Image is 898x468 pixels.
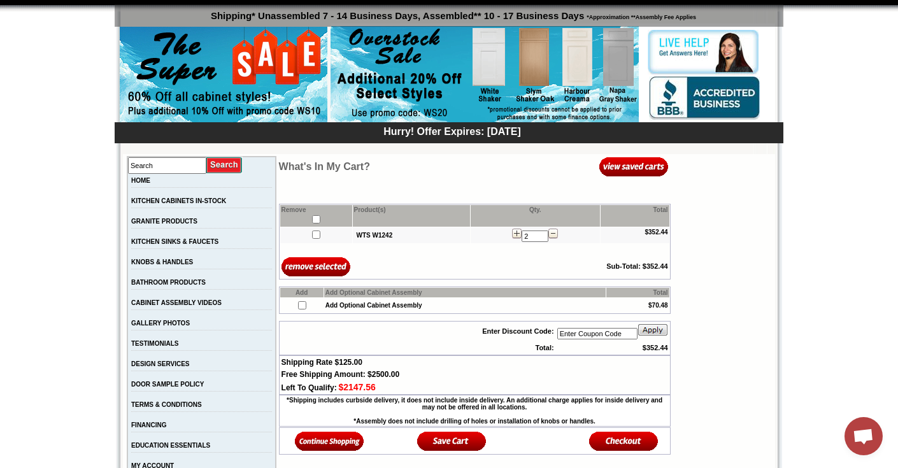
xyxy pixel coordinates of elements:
b: $70.48 [648,302,668,309]
td: Total [606,288,669,297]
img: Save Cart [417,430,487,451]
a: BATHROOM PRODUCTS [131,279,206,286]
a: KITCHEN CABINETS IN-STOCK [131,197,226,204]
a: WTS W1242 [357,232,393,239]
td: Remove [280,205,352,227]
b: Sub-Total: $352.44 [606,262,667,270]
span: *Approximation **Assembly Fee Applies [584,11,696,20]
a: TERMS & CONDITIONS [131,401,202,408]
a: EDUCATION ESSENTIALS [131,442,210,449]
a: GRANITE PRODUCTS [131,218,197,225]
img: apply_button.gif [638,323,668,336]
input: Submit [206,157,243,174]
td: Add [280,288,324,297]
img: Continue Shopping [295,430,364,451]
a: HOME [131,177,150,184]
div: Open chat [845,417,883,455]
b: *Shipping includes curbside delivery, it does not include inside delivery. An additional charge a... [287,397,662,411]
a: CABINET ASSEMBLY VIDEOS [131,299,222,306]
input: Remove Selected [282,256,351,277]
a: KNOBS & HANDLES [131,259,193,266]
b: $352.44 [643,344,668,351]
a: DESIGN SERVICES [131,360,190,367]
b: Enter Discount Code: [482,327,553,335]
td: Add Optional Cabinet Assembly [324,288,606,297]
a: GALLERY PHOTOS [131,320,190,327]
div: Hurry! Offer Expires: [DATE] [121,124,783,138]
p: Shipping* Unassembled 7 - 14 Business Days, Assembled** 10 - 17 Business Days [121,4,783,21]
a: FINANCING [131,422,167,429]
span: Left To Qualify: [282,383,337,392]
span: $2147.56 [338,382,375,392]
span: Free Shipping Amount: $2500.00 [282,370,400,379]
td: What's In My Cart? [279,156,485,177]
a: TESTIMONIALS [131,340,178,347]
img: Checkout [589,430,659,451]
b: *Assembly does not include drilling of holes or installation of knobs or handles. [353,418,595,425]
td: Total [601,205,669,227]
span: Shipping Rate $125.00 [282,358,362,367]
a: KITCHEN SINKS & FAUCETS [131,238,218,245]
td: Product(s) [353,205,470,227]
a: DOOR SAMPLE POLICY [131,381,204,388]
b: Add Optional Cabinet Assembly [325,302,422,309]
td: Qty. [471,205,601,227]
img: View Saved Carts [599,156,669,177]
b: Total: [536,344,554,351]
b: $352.44 [645,229,667,236]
